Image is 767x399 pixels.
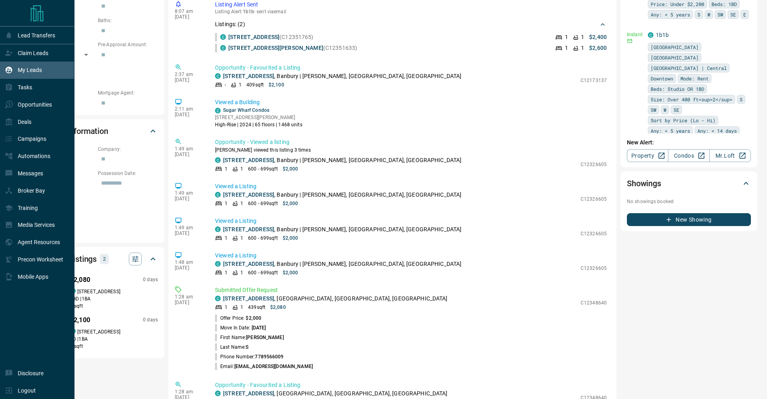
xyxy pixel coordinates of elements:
p: 2 [102,255,106,263]
p: [STREET_ADDRESS] [77,328,120,335]
p: 600 - 699 sqft [248,234,277,242]
div: condos.ca [215,73,221,79]
span: [GEOGRAPHIC_DATA] [651,43,699,51]
p: , [GEOGRAPHIC_DATA], [GEOGRAPHIC_DATA], [GEOGRAPHIC_DATA] [223,294,448,303]
p: C12173137 [581,77,607,84]
p: [STREET_ADDRESS][PERSON_NAME] [215,114,302,121]
p: Address: [34,218,158,225]
p: [DATE] [175,265,203,271]
span: Size: Over 400 ft<sup>2</sup> [651,95,732,103]
p: 1 BD | 1 BA [70,295,158,302]
span: 7789566009 [255,354,283,360]
p: 1 [240,200,243,207]
span: Sort by Price (Lo - Hi) [651,116,715,124]
div: Favourite Listings2 [34,249,158,269]
p: Opportunity - Favourited a Listing [215,381,607,389]
p: Opportunity - Favourited a Listing [215,64,607,72]
a: [STREET_ADDRESS] [223,73,274,79]
p: [DATE] [175,14,203,20]
p: $2,100 [70,315,90,325]
p: Listing Alert Sent [215,0,607,9]
div: condos.ca [215,108,221,113]
p: 439 sqft [248,304,265,311]
p: Credit Score: [34,65,158,72]
div: condos.ca [215,391,221,396]
span: [EMAIL_ADDRESS][DOMAIN_NAME] [234,364,313,369]
p: $2,600 [589,44,607,52]
p: Move In Date: [215,324,266,331]
a: [STREET_ADDRESS] [228,34,279,40]
p: No showings booked [627,198,751,205]
p: 1 [225,304,227,311]
div: Listings: (2) [215,17,607,32]
p: 600 - 699 sqft [248,269,277,276]
p: C12326605 [581,195,607,203]
span: W [707,10,710,19]
p: Listings: ( 2 ) [215,20,245,29]
a: [STREET_ADDRESS] [223,295,274,302]
div: condos.ca [215,226,221,232]
a: Mr.Loft [709,149,751,162]
p: Listing Alert : - sent via email [215,9,607,14]
p: [DATE] [175,112,203,117]
p: 1:49 am [175,225,203,230]
p: 1 [225,200,227,207]
p: 600 - 699 sqft [248,200,277,207]
p: Baths: [98,17,158,24]
p: Pre-Approval Amount: [98,41,158,48]
p: Company: [98,146,158,153]
span: [DATE] [252,325,266,331]
p: $2,080 [270,304,286,311]
p: 409 sqft [246,81,264,88]
p: 1 [240,269,243,276]
p: High-Rise | 2024 | 65 floors | 1468 units [215,121,302,128]
p: New Alert: [627,138,751,147]
p: $2,000 [283,269,298,276]
p: Possession Date: [98,170,158,177]
div: condos.ca [220,45,226,51]
p: , Banbury | [PERSON_NAME], [GEOGRAPHIC_DATA], [GEOGRAPHIC_DATA] [223,156,461,165]
span: [GEOGRAPHIC_DATA] [651,53,699,62]
a: [STREET_ADDRESS] [223,157,274,163]
p: 1 [225,165,227,173]
p: Instant [627,31,643,38]
span: 1b1b [243,9,254,14]
span: $2,000 [246,315,261,321]
a: Property [627,149,668,162]
p: Viewed a Listing [215,251,607,260]
p: Email: [215,363,313,370]
p: , Banbury | [PERSON_NAME], [GEOGRAPHIC_DATA], [GEOGRAPHIC_DATA] [223,260,461,268]
p: [DATE] [175,230,203,236]
div: condos.ca [220,34,226,40]
p: 0 days [143,276,158,283]
div: condos.ca [215,157,221,163]
p: 1 [240,165,243,173]
span: Any: < 5 years [651,10,690,19]
p: 1 [225,269,227,276]
button: New Showing [627,213,751,226]
p: Phone Number: [215,353,284,360]
p: $2,100 [269,81,284,88]
p: 0 sqft [70,343,158,350]
span: S [246,344,248,350]
a: 1b1b [656,32,669,38]
span: SE [674,106,679,114]
a: [STREET_ADDRESS] [223,390,274,397]
p: Viewed a Building [215,98,607,107]
p: , Banbury | [PERSON_NAME], [GEOGRAPHIC_DATA], [GEOGRAPHIC_DATA] [223,72,461,80]
p: [STREET_ADDRESS] [77,288,120,295]
a: [STREET_ADDRESS] [223,226,274,232]
p: $2,000 [283,234,298,242]
p: Mortgage Agent: [98,89,158,97]
p: (C12351765) [228,33,314,41]
span: Downtown [651,74,673,82]
span: SW [651,106,656,114]
p: [DATE] [175,152,203,157]
p: 1:49 am [175,146,203,152]
svg: Email [627,38,633,44]
p: 1 [240,234,243,242]
p: [DATE] [175,300,203,305]
p: 8:07 am [175,8,203,14]
p: C12326605 [581,265,607,272]
p: Offer Price: [215,315,261,322]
